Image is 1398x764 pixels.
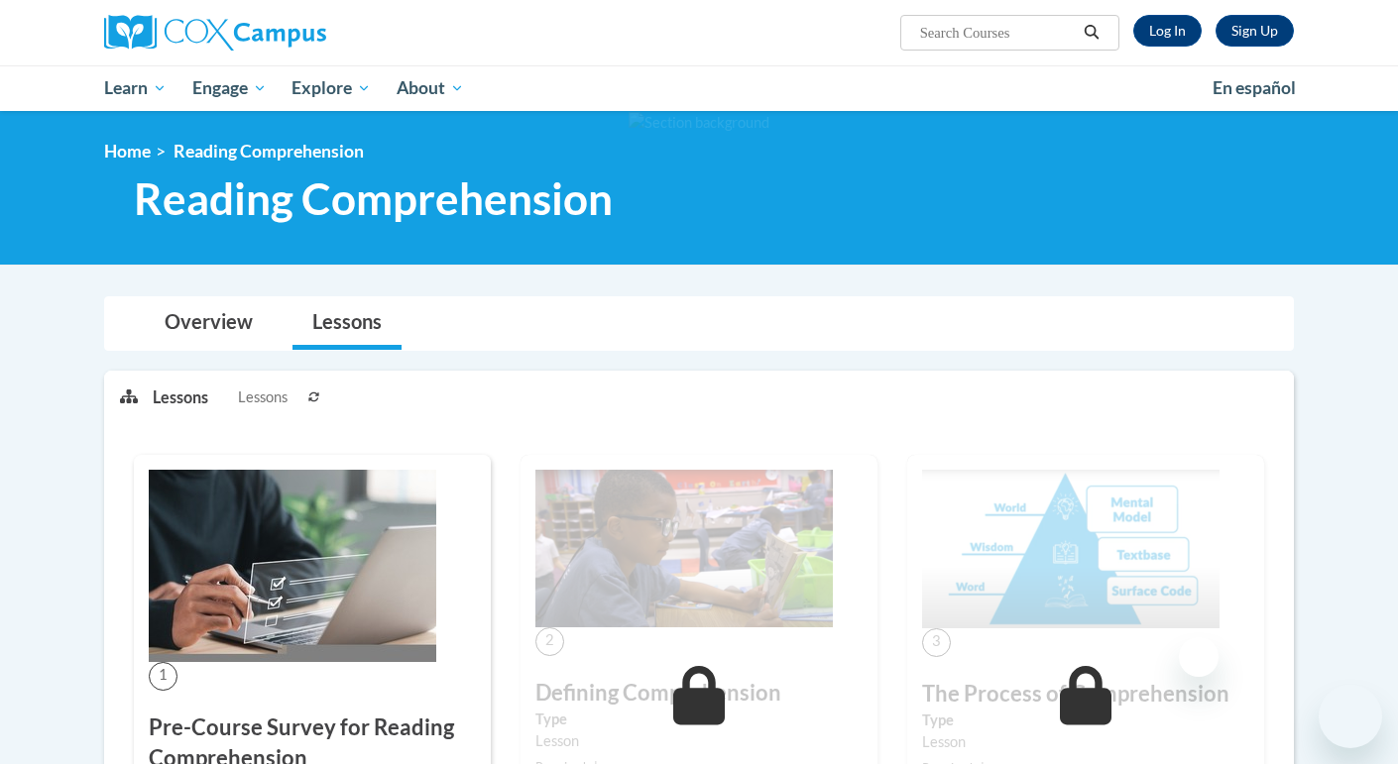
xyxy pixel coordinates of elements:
iframe: Close message [1179,637,1219,677]
span: 1 [149,662,177,691]
iframe: Button to launch messaging window [1319,685,1382,748]
a: Overview [145,297,273,350]
a: Learn [91,65,179,111]
img: Course Image [149,470,436,662]
h3: The Process of Comprehension [922,679,1249,709]
img: Course Image [922,470,1220,628]
span: Explore [291,76,371,100]
a: About [384,65,477,111]
a: Register [1216,15,1294,47]
a: Engage [179,65,280,111]
a: Cox Campus [104,15,481,51]
img: Cox Campus [104,15,326,51]
div: Main menu [74,65,1324,111]
span: Lessons [238,386,288,408]
h3: Defining Comprehension [535,678,863,709]
button: Search [1077,21,1107,45]
span: 2 [535,627,564,656]
img: Course Image [535,470,833,627]
span: En español [1213,77,1296,98]
p: Lessons [153,386,208,408]
a: En español [1200,67,1309,109]
a: Explore [279,65,384,111]
span: About [397,76,464,100]
span: 3 [922,628,951,657]
label: Type [922,709,1249,731]
span: Engage [192,76,267,100]
span: Learn [104,76,167,100]
input: Search Courses [918,21,1077,45]
a: Home [104,141,151,162]
div: Lesson [922,731,1249,753]
a: Lessons [292,297,402,350]
div: Lesson [535,730,863,752]
a: Log In [1133,15,1202,47]
label: Type [535,709,863,730]
img: Section background [629,112,769,134]
span: Reading Comprehension [174,141,364,162]
span: Reading Comprehension [134,172,613,225]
